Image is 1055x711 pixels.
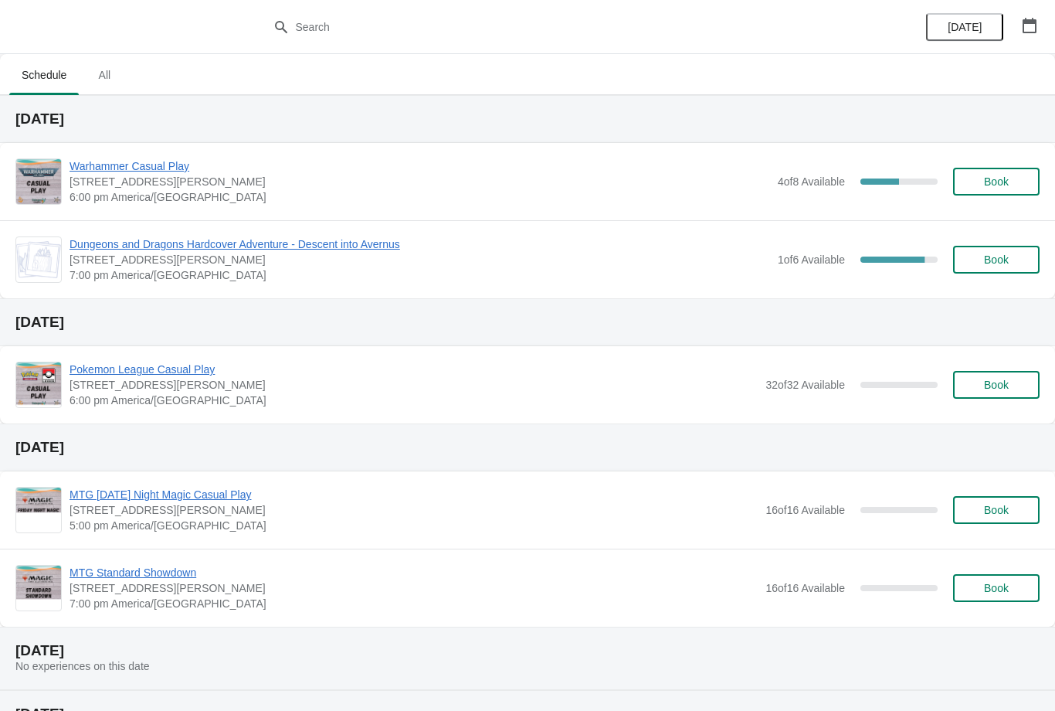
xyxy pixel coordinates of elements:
h2: [DATE] [15,440,1040,455]
span: No experiences on this date [15,660,150,672]
img: Dungeons and Dragons Hardcover Adventure - Descent into Avernus | 2040 Louetta Rd Ste I Spring, T... [16,241,61,278]
span: [STREET_ADDRESS][PERSON_NAME] [70,252,770,267]
span: MTG Standard Showdown [70,565,758,580]
span: Book [984,582,1009,594]
input: Search [295,13,792,41]
span: 1 of 6 Available [778,253,845,266]
button: Book [953,496,1040,524]
button: Book [953,574,1040,602]
span: MTG [DATE] Night Magic Casual Play [70,487,758,502]
span: Pokemon League Casual Play [70,362,758,377]
span: Schedule [9,61,79,89]
img: Warhammer Casual Play | 2040 Louetta Rd Ste I Spring, TX 77388 | 6:00 pm America/Chicago [16,159,61,204]
span: 32 of 32 Available [765,379,845,391]
span: [STREET_ADDRESS][PERSON_NAME] [70,174,770,189]
button: Book [953,371,1040,399]
span: 16 of 16 Available [765,582,845,594]
span: Book [984,175,1009,188]
span: Book [984,379,1009,391]
span: Book [984,504,1009,516]
h2: [DATE] [15,111,1040,127]
span: 5:00 pm America/[GEOGRAPHIC_DATA] [70,518,758,533]
span: 7:00 pm America/[GEOGRAPHIC_DATA] [70,267,770,283]
button: [DATE] [926,13,1003,41]
span: Book [984,253,1009,266]
span: 16 of 16 Available [765,504,845,516]
span: [DATE] [948,21,982,33]
span: All [85,61,124,89]
span: Dungeons and Dragons Hardcover Adventure - Descent into Avernus [70,236,770,252]
img: Pokemon League Casual Play | 2040 Louetta Rd Ste I Spring, TX 77388 | 6:00 pm America/Chicago [16,362,61,407]
span: [STREET_ADDRESS][PERSON_NAME] [70,377,758,393]
span: [STREET_ADDRESS][PERSON_NAME] [70,580,758,596]
span: Warhammer Casual Play [70,158,770,174]
button: Book [953,246,1040,274]
h2: [DATE] [15,643,1040,658]
span: 7:00 pm America/[GEOGRAPHIC_DATA] [70,596,758,611]
span: 6:00 pm America/[GEOGRAPHIC_DATA] [70,189,770,205]
img: MTG Friday Night Magic Casual Play | 2040 Louetta Rd Ste I Spring, TX 77388 | 5:00 pm America/Chi... [16,488,61,532]
span: [STREET_ADDRESS][PERSON_NAME] [70,502,758,518]
span: 6:00 pm America/[GEOGRAPHIC_DATA] [70,393,758,408]
h2: [DATE] [15,315,1040,330]
img: MTG Standard Showdown | 2040 Louetta Rd Ste I Spring, TX 77388 | 7:00 pm America/Chicago [16,566,61,611]
button: Book [953,168,1040,196]
span: 4 of 8 Available [778,175,845,188]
